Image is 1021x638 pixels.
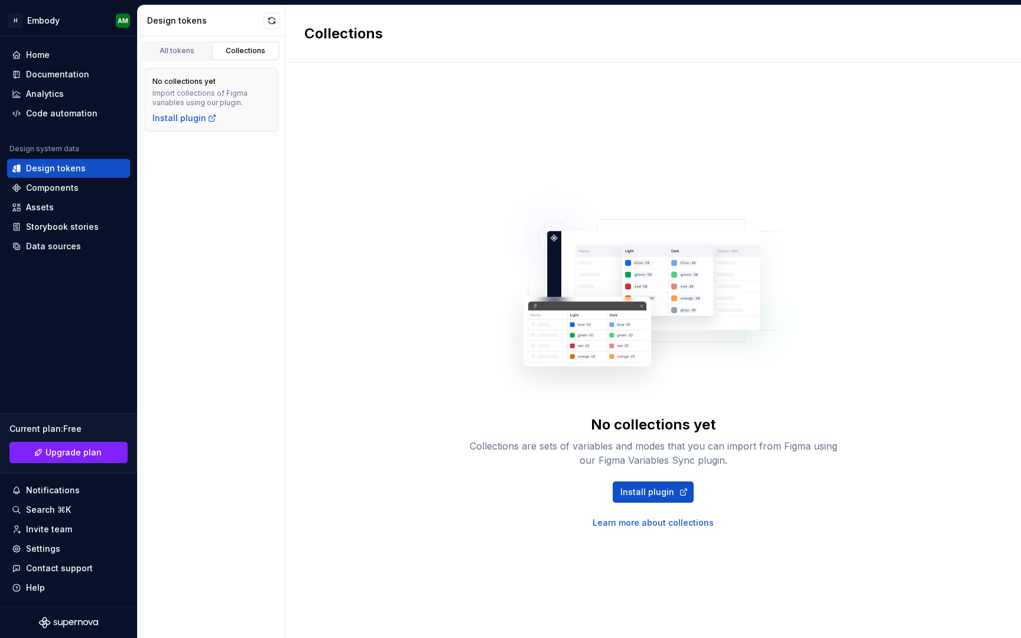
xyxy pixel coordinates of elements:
a: Invite team [7,520,130,539]
div: H [8,14,22,28]
div: Code automation [26,108,97,119]
div: Collections are sets of variables and modes that you can import from Figma using our Figma Variab... [464,439,843,467]
div: Design tokens [147,15,264,27]
h2: Collections [304,24,383,43]
a: Data sources [7,237,130,256]
div: Storybook stories [26,221,99,233]
a: Home [7,45,130,64]
div: No collections yet [591,415,716,434]
div: Notifications [26,484,80,496]
div: Help [26,582,45,594]
a: Design tokens [7,159,130,178]
button: Notifications [7,481,130,500]
button: HEmbodyAM [2,8,135,33]
a: Analytics [7,84,130,103]
a: Install plugin [152,112,217,124]
div: No collections yet [152,77,216,86]
div: Analytics [26,88,64,100]
div: Assets [26,201,54,213]
div: Settings [26,543,60,555]
a: Learn more about collections [593,517,714,529]
button: Help [7,578,130,597]
div: Contact support [26,562,93,574]
div: Design tokens [26,162,86,174]
div: Components [26,182,79,194]
div: Current plan : Free [9,423,128,435]
a: Settings [7,539,130,558]
svg: Supernova Logo [39,617,98,629]
a: Storybook stories [7,217,130,236]
a: Assets [7,198,130,217]
div: Embody [27,15,60,27]
div: Documentation [26,69,89,80]
div: Home [26,49,50,61]
div: All tokens [148,46,207,56]
div: Import collections of Figma variables using our plugin. [152,89,270,108]
div: Search ⌘K [26,504,71,516]
span: Upgrade plan [45,447,102,458]
a: Code automation [7,104,130,123]
a: Install plugin [613,481,694,503]
a: Components [7,178,130,197]
div: Data sources [26,240,81,252]
div: Invite team [26,523,72,535]
span: Install plugin [620,486,674,498]
div: AM [118,16,128,25]
div: Design system data [9,144,79,154]
button: Contact support [7,559,130,578]
a: Upgrade plan [9,442,128,463]
div: Collections [216,46,275,56]
button: Search ⌘K [7,500,130,519]
a: Documentation [7,65,130,84]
